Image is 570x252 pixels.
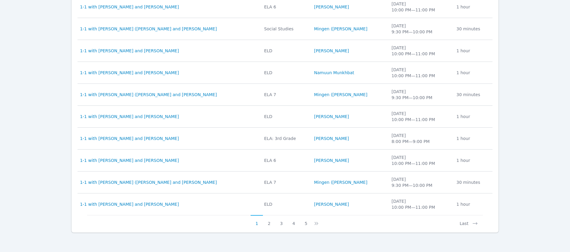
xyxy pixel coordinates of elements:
[392,198,449,210] div: [DATE] 10:00 PM — 11:00 PM
[456,70,489,76] div: 1 hour
[456,135,489,141] div: 1 hour
[456,179,489,185] div: 30 minutes
[392,132,449,144] div: [DATE] 8:00 PM — 9:00 PM
[78,106,492,128] tr: 1-1 with [PERSON_NAME] and [PERSON_NAME]ELD[PERSON_NAME][DATE]10:00 PM—11:00 PM1 hour
[263,215,275,226] button: 2
[264,157,307,163] div: ELA 6
[314,179,367,185] a: Mingen ([PERSON_NAME]
[456,157,489,163] div: 1 hour
[80,114,179,120] a: 1-1 with [PERSON_NAME] and [PERSON_NAME]
[80,4,179,10] a: 1-1 with [PERSON_NAME] and [PERSON_NAME]
[80,135,179,141] a: 1-1 with [PERSON_NAME] and [PERSON_NAME]
[456,48,489,54] div: 1 hour
[78,84,492,106] tr: 1-1 with [PERSON_NAME] ([PERSON_NAME] and [PERSON_NAME]ELA 7Mingen ([PERSON_NAME][DATE]9:30 PM—10...
[300,215,312,226] button: 5
[456,92,489,98] div: 30 minutes
[78,40,492,62] tr: 1-1 with [PERSON_NAME] and [PERSON_NAME]ELD[PERSON_NAME][DATE]10:00 PM—11:00 PM1 hour
[456,4,489,10] div: 1 hour
[314,26,367,32] a: Mingen ([PERSON_NAME]
[78,128,492,150] tr: 1-1 with [PERSON_NAME] and [PERSON_NAME]ELA: 3rd Grade[PERSON_NAME][DATE]8:00 PM—9:00 PM1 hour
[275,215,288,226] button: 3
[264,70,307,76] div: ELD
[392,176,449,188] div: [DATE] 9:30 PM — 10:00 PM
[78,150,492,172] tr: 1-1 with [PERSON_NAME] and [PERSON_NAME]ELA 6[PERSON_NAME][DATE]10:00 PM—11:00 PM1 hour
[78,172,492,193] tr: 1-1 with [PERSON_NAME] ([PERSON_NAME] and [PERSON_NAME]ELA 7Mingen ([PERSON_NAME][DATE]9:30 PM—10...
[78,62,492,84] tr: 1-1 with [PERSON_NAME] and [PERSON_NAME]ELDNamuun Munkhbat[DATE]10:00 PM—11:00 PM1 hour
[314,135,349,141] a: [PERSON_NAME]
[392,23,449,35] div: [DATE] 9:30 PM — 10:00 PM
[80,157,179,163] a: 1-1 with [PERSON_NAME] and [PERSON_NAME]
[392,45,449,57] div: [DATE] 10:00 PM — 11:00 PM
[264,92,307,98] div: ELA 7
[288,215,300,226] button: 4
[80,179,217,185] a: 1-1 with [PERSON_NAME] ([PERSON_NAME] and [PERSON_NAME]
[264,135,307,141] div: ELA: 3rd Grade
[264,26,307,32] div: Social Studies
[80,48,179,54] a: 1-1 with [PERSON_NAME] and [PERSON_NAME]
[264,201,307,207] div: ELD
[314,201,349,207] a: [PERSON_NAME]
[78,193,492,215] tr: 1-1 with [PERSON_NAME] and [PERSON_NAME]ELD[PERSON_NAME][DATE]10:00 PM—11:00 PM1 hour
[314,92,367,98] a: Mingen ([PERSON_NAME]
[392,67,449,79] div: [DATE] 10:00 PM — 11:00 PM
[455,215,483,226] button: Last
[456,201,489,207] div: 1 hour
[314,48,349,54] a: [PERSON_NAME]
[264,114,307,120] div: ELD
[392,111,449,123] div: [DATE] 10:00 PM — 11:00 PM
[314,70,354,76] a: Namuun Munkhbat
[80,26,217,32] a: 1-1 with [PERSON_NAME] ([PERSON_NAME] and [PERSON_NAME]
[456,114,489,120] div: 1 hour
[392,89,449,101] div: [DATE] 9:30 PM — 10:00 PM
[392,154,449,166] div: [DATE] 10:00 PM — 11:00 PM
[314,157,349,163] a: [PERSON_NAME]
[264,48,307,54] div: ELD
[314,4,349,10] a: [PERSON_NAME]
[264,4,307,10] div: ELA 6
[264,179,307,185] div: ELA 7
[80,92,217,98] a: 1-1 with [PERSON_NAME] ([PERSON_NAME] and [PERSON_NAME]
[78,18,492,40] tr: 1-1 with [PERSON_NAME] ([PERSON_NAME] and [PERSON_NAME]Social StudiesMingen ([PERSON_NAME][DATE]9...
[392,1,449,13] div: [DATE] 10:00 PM — 11:00 PM
[251,215,263,226] button: 1
[80,70,179,76] a: 1-1 with [PERSON_NAME] and [PERSON_NAME]
[80,201,179,207] a: 1-1 with [PERSON_NAME] and [PERSON_NAME]
[456,26,489,32] div: 30 minutes
[314,114,349,120] a: [PERSON_NAME]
